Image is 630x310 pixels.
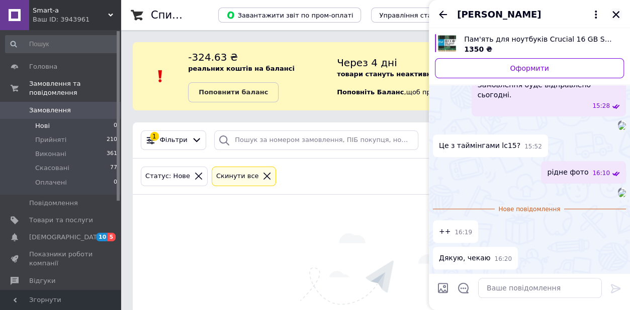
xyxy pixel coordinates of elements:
[107,135,117,144] span: 210
[143,171,192,182] div: Статус: Нове
[435,34,624,54] a: Переглянути товар
[214,171,261,182] div: Cкинути все
[464,34,616,44] span: Пам'ять для ноутбуків Crucial 16 GB SO-DIMM DDR4 2133 MHz (CT16G4SFD8213)
[29,199,78,208] span: Повідомлення
[29,62,57,71] span: Головна
[108,233,116,241] span: 5
[160,135,188,145] span: Фільтри
[114,121,117,130] span: 0
[35,121,50,130] span: Нові
[35,164,69,173] span: Скасовані
[371,8,464,23] button: Управління статусами
[33,15,121,24] div: Ваш ID: 3943961
[29,233,104,242] span: [DEMOGRAPHIC_DATA]
[379,12,456,19] span: Управління статусами
[199,88,268,96] b: Поповнити баланс
[29,106,71,115] span: Замовлення
[33,6,108,15] span: Smart-a
[188,51,238,63] span: -324.63 ₴
[5,35,118,53] input: Пошук
[592,169,610,178] span: 16:10 12.08.2025
[457,8,541,21] span: [PERSON_NAME]
[455,228,472,237] span: 16:19 12.08.2025
[618,189,626,197] img: 5a99dd60-070e-44eb-878d-7a21835a71c5
[439,226,451,237] span: ++
[435,58,624,78] a: Оформити
[29,216,93,225] span: Товари та послуги
[438,34,456,52] img: 5714584009_w640_h640_pamyat-dlya-noutbukov.jpg
[188,82,279,102] a: Поповнити баланс
[547,167,588,178] span: рідне фото
[337,50,618,102] div: , щоб продовжити отримувати замовлення
[337,57,397,69] span: Через 4 дні
[439,253,491,263] span: Дякую, чекаю
[214,130,418,150] input: Пошук за номером замовлення, ПІБ покупця, номером телефону, Email, номером накладної
[495,205,565,214] span: Нове повідомлення
[592,102,610,110] span: 15:28 12.08.2025
[114,178,117,187] span: 0
[35,178,67,187] span: Оплачені
[618,122,626,130] img: 0ffffe33-31cf-40ea-b023-9af04046333b_w500_h500
[29,250,93,268] span: Показники роботи компанії
[29,276,55,285] span: Відгуки
[153,69,168,84] img: :exclamation:
[457,281,470,294] button: Відкрити шаблони відповідей
[226,11,353,20] span: Завантажити звіт по пром-оплаті
[337,70,433,78] b: товари стануть неактивні
[188,65,295,72] b: реальних коштів на балансі
[457,8,602,21] button: [PERSON_NAME]
[610,9,622,21] button: Закрити
[439,140,520,151] span: Це з таймінгами lc15?
[96,233,108,241] span: 10
[337,88,404,96] b: Поповніть Баланс
[151,9,253,21] h1: Список замовлень
[437,9,449,21] button: Назад
[524,142,542,151] span: 15:52 12.08.2025
[495,255,512,263] span: 16:20 12.08.2025
[218,8,361,23] button: Завантажити звіт по пром-оплаті
[29,79,121,97] span: Замовлення та повідомлення
[35,135,66,144] span: Прийняті
[35,149,66,159] span: Виконані
[150,132,159,141] div: 1
[110,164,117,173] span: 77
[464,45,492,53] span: 1350 ₴
[107,149,117,159] span: 361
